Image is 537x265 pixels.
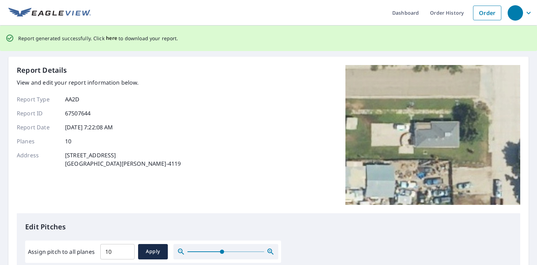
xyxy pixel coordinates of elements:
p: [DATE] 7:22:08 AM [65,123,113,131]
img: EV Logo [8,8,91,18]
p: 10 [65,137,71,145]
p: Report Details [17,65,67,76]
p: 67507644 [65,109,91,117]
span: Apply [144,247,162,256]
p: Report ID [17,109,59,117]
button: here [106,34,117,43]
p: AA2D [65,95,80,103]
p: Edit Pitches [25,222,512,232]
p: Address [17,151,59,168]
img: Top image [345,65,520,205]
p: Planes [17,137,59,145]
label: Assign pitch to all planes [28,248,95,256]
p: Report generated successfully. Click to download your report. [18,34,178,43]
a: Order [473,6,501,20]
p: [STREET_ADDRESS] [GEOGRAPHIC_DATA][PERSON_NAME]-4119 [65,151,181,168]
p: View and edit your report information below. [17,78,181,87]
input: 00.0 [100,242,135,262]
p: Report Type [17,95,59,103]
button: Apply [138,244,168,259]
p: Report Date [17,123,59,131]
